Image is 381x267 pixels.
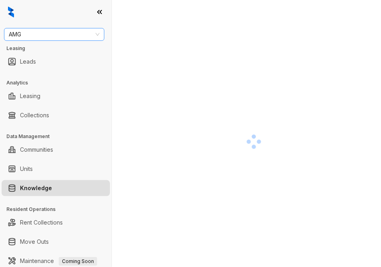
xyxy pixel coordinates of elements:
[2,161,110,177] li: Units
[2,54,110,70] li: Leads
[20,180,52,196] a: Knowledge
[20,54,36,70] a: Leads
[2,215,110,231] li: Rent Collections
[20,107,49,123] a: Collections
[8,6,14,18] img: logo
[59,257,97,266] span: Coming Soon
[9,28,100,40] span: AMG
[6,45,112,52] h3: Leasing
[20,88,40,104] a: Leasing
[20,161,33,177] a: Units
[2,107,110,123] li: Collections
[6,133,112,140] h3: Data Management
[2,142,110,158] li: Communities
[20,142,53,158] a: Communities
[6,206,112,213] h3: Resident Operations
[2,180,110,196] li: Knowledge
[20,234,49,250] a: Move Outs
[2,88,110,104] li: Leasing
[20,215,63,231] a: Rent Collections
[6,79,112,86] h3: Analytics
[2,234,110,250] li: Move Outs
